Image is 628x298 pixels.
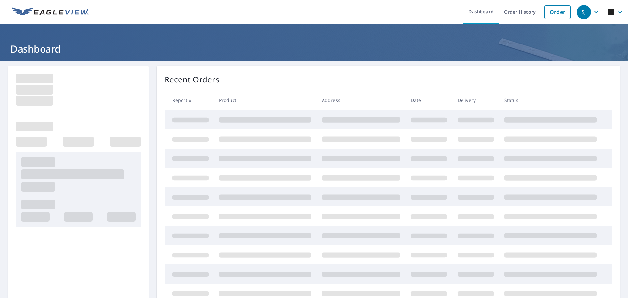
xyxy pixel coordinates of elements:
[317,91,406,110] th: Address
[499,91,602,110] th: Status
[214,91,317,110] th: Product
[544,5,571,19] a: Order
[165,74,219,85] p: Recent Orders
[406,91,452,110] th: Date
[8,42,620,56] h1: Dashboard
[165,91,214,110] th: Report #
[452,91,499,110] th: Delivery
[577,5,591,19] div: SJ
[12,7,89,17] img: EV Logo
